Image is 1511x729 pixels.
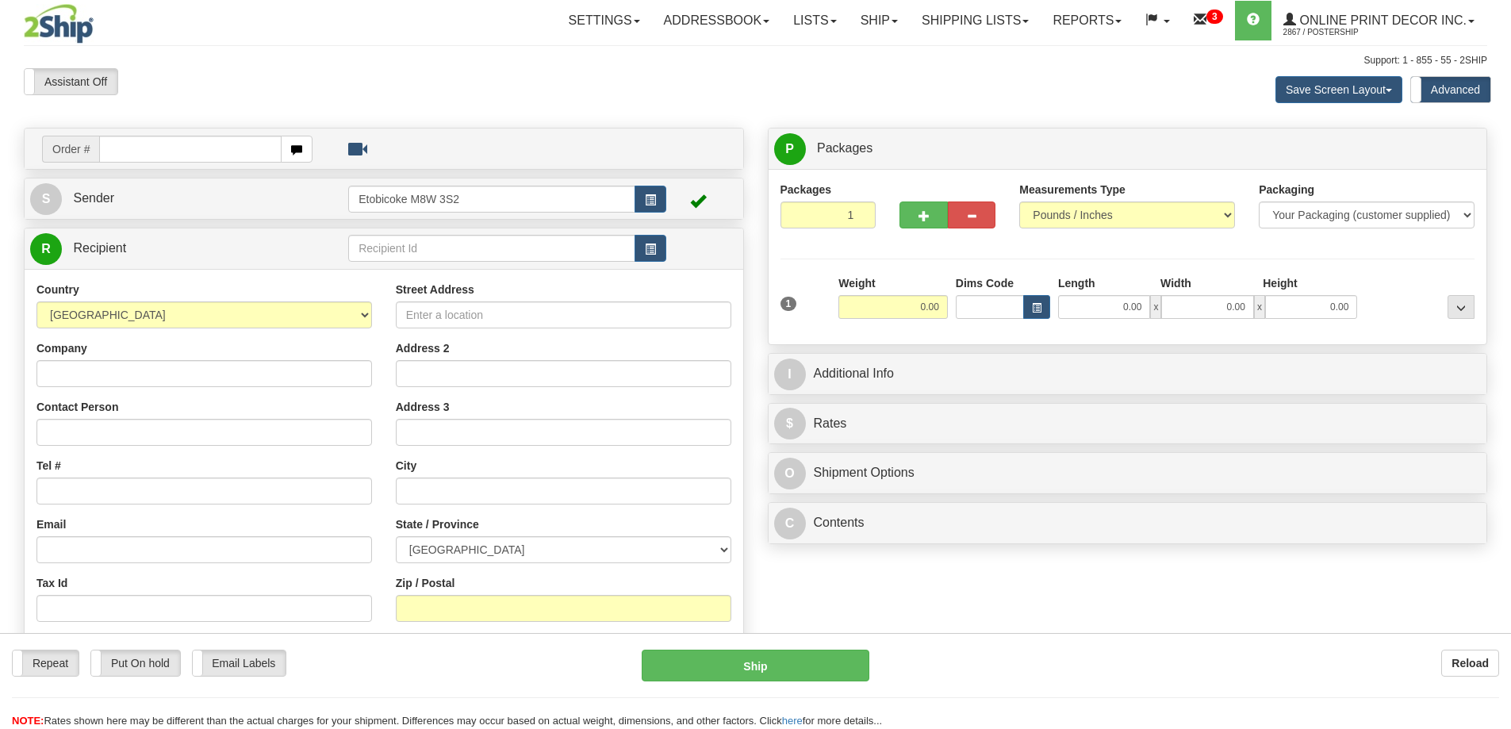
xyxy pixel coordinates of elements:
label: Email Labels [193,650,286,676]
a: R Recipient [30,232,313,265]
a: CContents [774,507,1482,539]
a: IAdditional Info [774,358,1482,390]
span: $ [774,408,806,439]
label: Packages [780,182,832,198]
input: Sender Id [348,186,635,213]
a: Addressbook [652,1,782,40]
label: Weight [838,275,875,291]
img: logo2867.jpg [24,4,94,44]
iframe: chat widget [1475,283,1509,445]
label: Company [36,340,87,356]
a: 3 [1182,1,1235,40]
button: Save Screen Layout [1275,76,1402,103]
button: Reload [1441,650,1499,677]
label: Address 2 [396,340,450,356]
span: Sender [73,191,114,205]
span: Packages [817,141,872,155]
span: NOTE: [12,715,44,727]
div: ... [1448,295,1475,319]
span: Online Print Decor Inc. [1296,13,1467,27]
input: Enter a location [396,301,731,328]
a: $Rates [774,408,1482,440]
label: Tel # [36,458,61,474]
a: here [782,715,803,727]
label: Dims Code [956,275,1014,291]
a: Shipping lists [910,1,1041,40]
a: Settings [557,1,652,40]
label: State / Province [396,516,479,532]
label: Put On hold [91,650,180,676]
span: x [1254,295,1265,319]
span: 2867 / PosterShip [1283,25,1402,40]
span: R [30,233,62,265]
span: C [774,508,806,539]
span: S [30,183,62,215]
label: Contact Person [36,399,118,415]
span: Order # [42,136,99,163]
a: Lists [781,1,848,40]
label: Country [36,282,79,297]
label: City [396,458,416,474]
span: 1 [780,297,797,311]
label: Advanced [1411,77,1490,102]
div: Support: 1 - 855 - 55 - 2SHIP [24,54,1487,67]
input: Recipient Id [348,235,635,262]
label: Tax Id [36,575,67,591]
span: Recipient [73,241,126,255]
label: Zip / Postal [396,575,455,591]
label: Repeat [13,650,79,676]
a: P Packages [774,132,1482,165]
sup: 3 [1206,10,1223,24]
label: Address 3 [396,399,450,415]
a: Ship [849,1,910,40]
span: O [774,458,806,489]
a: Reports [1041,1,1133,40]
label: Height [1263,275,1298,291]
label: Packaging [1259,182,1314,198]
a: Online Print Decor Inc. 2867 / PosterShip [1271,1,1486,40]
label: Street Address [396,282,474,297]
label: Measurements Type [1019,182,1126,198]
span: I [774,359,806,390]
label: Length [1058,275,1095,291]
span: P [774,133,806,165]
button: Ship [642,650,869,681]
label: Width [1160,275,1191,291]
b: Reload [1452,657,1489,670]
label: Email [36,516,66,532]
label: Assistant Off [25,69,117,94]
span: x [1150,295,1161,319]
a: S Sender [30,182,348,215]
a: OShipment Options [774,457,1482,489]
